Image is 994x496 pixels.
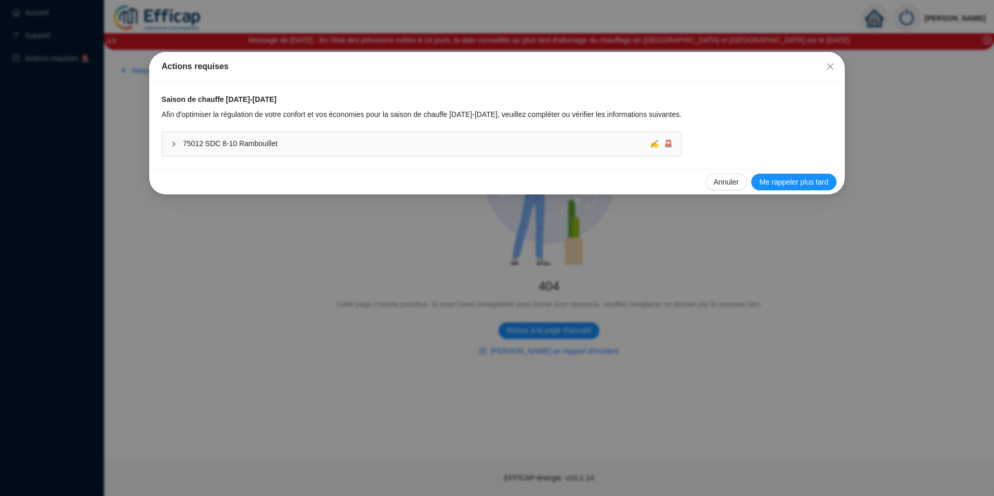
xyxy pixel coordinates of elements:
span: close [826,62,834,71]
span: Annuler [714,177,739,188]
button: Me rappeler plus tard [751,174,836,190]
span: 75012 SDC 8-10 Rambouillet [183,138,650,149]
strong: Saison de chauffe [DATE]-[DATE] [162,95,277,103]
div: 🚨 [650,138,673,149]
button: Close [822,58,839,75]
span: Fermer [822,62,839,71]
span: ✍ [650,139,659,148]
span: Me rappeler plus tard [760,177,828,188]
div: Afin d'optimiser la régulation de votre confort et vos économies pour la saison de chauffe [DATE]... [162,109,682,120]
span: collapsed [171,141,177,147]
div: Actions requises [162,60,832,73]
button: Annuler [705,174,747,190]
div: 75012 SDC 8-10 Rambouillet✍🚨 [162,132,681,156]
